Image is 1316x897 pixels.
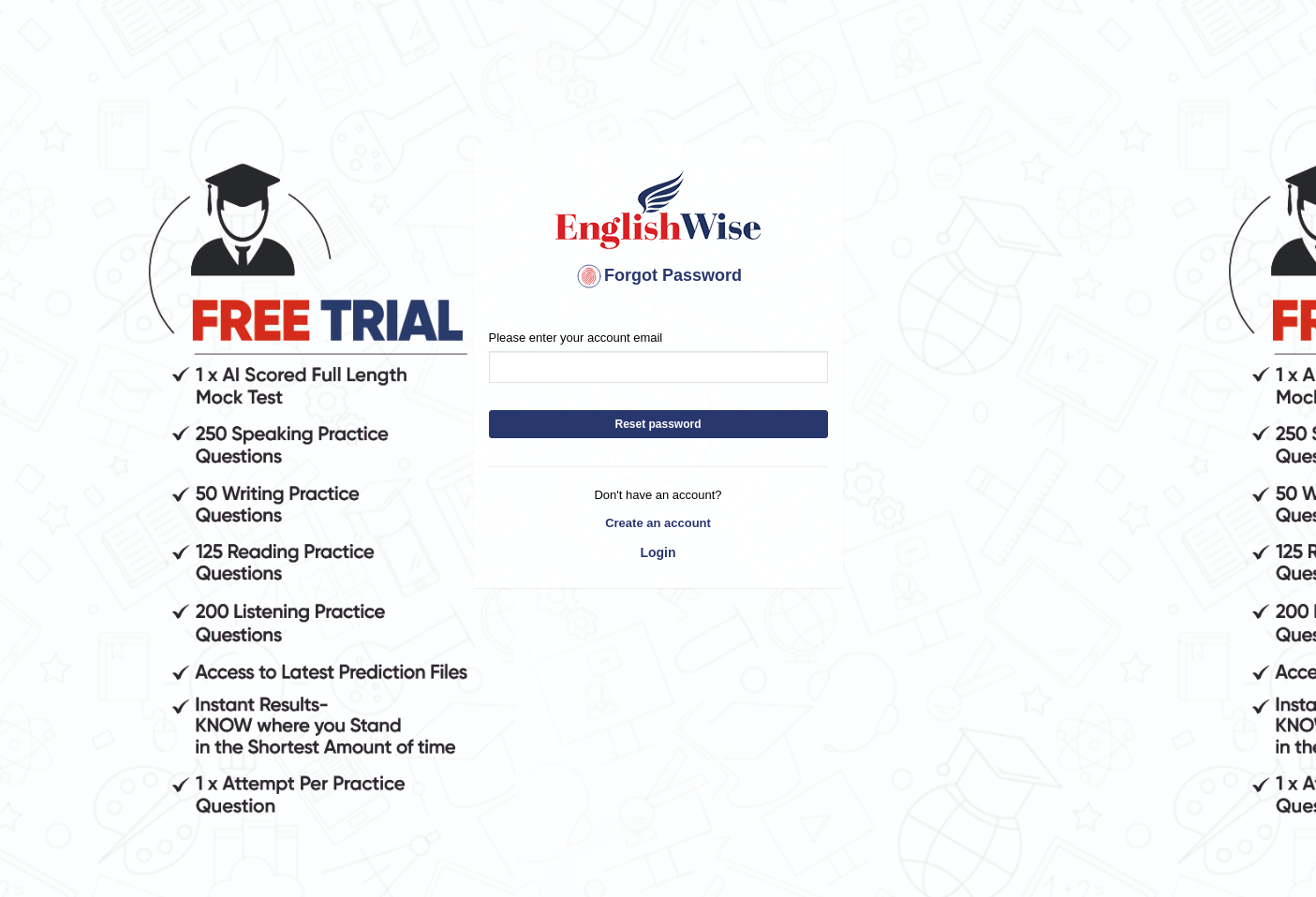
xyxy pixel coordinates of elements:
[574,266,742,285] span: Forgot Password
[489,537,828,568] a: Login
[552,168,765,252] img: English Wise
[489,410,828,438] button: Reset password
[489,329,663,346] label: Please enter your account email
[489,514,828,532] a: Create an account
[489,486,828,504] p: Don't have an account?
